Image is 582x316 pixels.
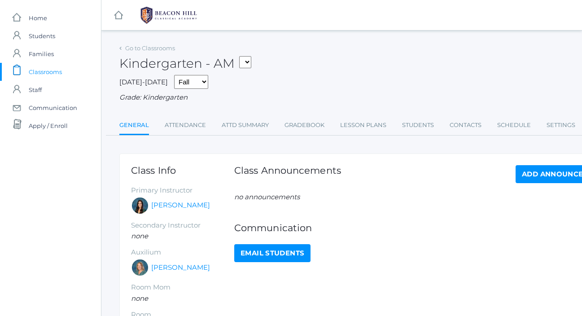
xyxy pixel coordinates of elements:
[131,165,234,176] h1: Class Info
[151,200,210,211] a: [PERSON_NAME]
[165,116,206,134] a: Attendance
[131,187,234,194] h5: Primary Instructor
[125,44,175,52] a: Go to Classrooms
[29,81,42,99] span: Staff
[402,116,434,134] a: Students
[234,244,311,262] a: Email Students
[234,193,300,201] em: no announcements
[131,249,234,256] h5: Auxilium
[131,222,234,229] h5: Secondary Instructor
[234,165,341,181] h1: Class Announcements
[547,116,575,134] a: Settings
[131,294,148,303] em: none
[29,63,62,81] span: Classrooms
[119,116,149,136] a: General
[450,116,481,134] a: Contacts
[340,116,386,134] a: Lesson Plans
[29,99,77,117] span: Communication
[131,284,234,291] h5: Room Mom
[119,78,168,86] span: [DATE]-[DATE]
[131,232,148,240] em: none
[284,116,324,134] a: Gradebook
[29,117,68,135] span: Apply / Enroll
[29,27,55,45] span: Students
[131,259,149,276] div: Maureen Doyle
[497,116,531,134] a: Schedule
[119,57,251,70] h2: Kindergarten - AM
[131,197,149,215] div: Jordyn Dewey
[135,4,202,26] img: 1_BHCALogos-05.png
[29,45,54,63] span: Families
[151,263,210,273] a: [PERSON_NAME]
[222,116,269,134] a: Attd Summary
[29,9,47,27] span: Home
